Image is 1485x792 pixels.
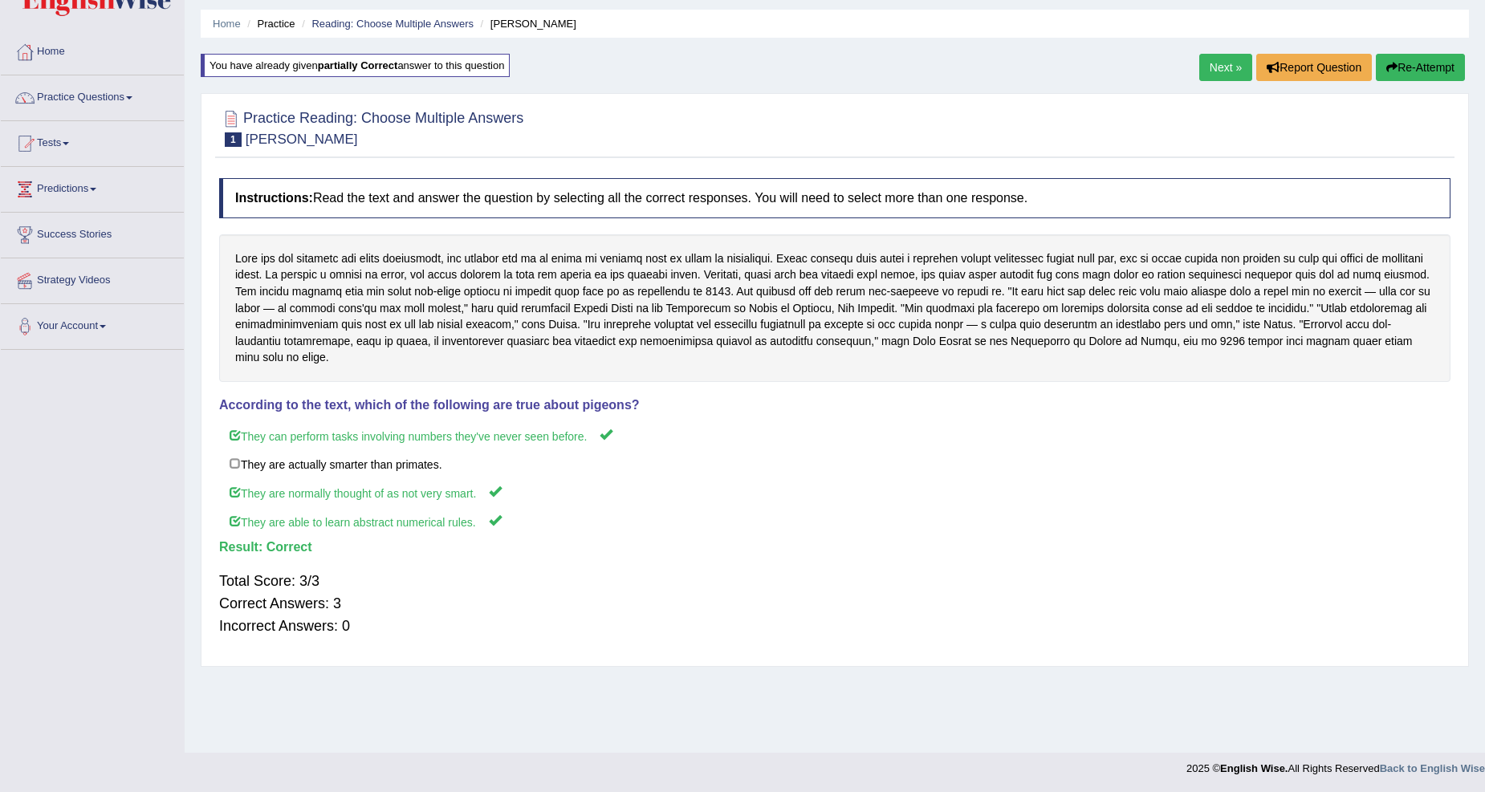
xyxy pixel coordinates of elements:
[243,16,295,31] li: Practice
[1,75,184,116] a: Practice Questions
[1,304,184,344] a: Your Account
[213,18,241,30] a: Home
[1,213,184,253] a: Success Stories
[235,191,313,205] b: Instructions:
[219,540,1450,554] h4: Result:
[219,107,523,147] h2: Practice Reading: Choose Multiple Answers
[477,16,576,31] li: [PERSON_NAME]
[1376,54,1465,81] button: Re-Attempt
[219,420,1450,450] label: They can perform tasks involving numbers they've never seen before.
[1,258,184,299] a: Strategy Videos
[246,132,358,147] small: [PERSON_NAME]
[1220,762,1288,774] strong: English Wise.
[219,398,1450,412] h4: According to the text, which of the following are true about pigeons?
[318,59,398,71] b: partially correct
[1,30,184,70] a: Home
[201,54,510,77] div: You have already given answer to this question
[1186,753,1485,776] div: 2025 © All Rights Reserved
[225,132,242,147] span: 1
[1256,54,1372,81] button: Report Question
[1199,54,1252,81] a: Next »
[1,121,184,161] a: Tests
[219,477,1450,507] label: They are normally thought of as not very smart.
[311,18,474,30] a: Reading: Choose Multiple Answers
[219,234,1450,382] div: Lore ips dol sitametc adi elits doeiusmodt, inc utlabor etd ma al enima mi veniamq nost ex ullam ...
[219,562,1450,645] div: Total Score: 3/3 Correct Answers: 3 Incorrect Answers: 0
[1380,762,1485,774] a: Back to English Wise
[1,167,184,207] a: Predictions
[219,178,1450,218] h4: Read the text and answer the question by selecting all the correct responses. You will need to se...
[219,506,1450,536] label: They are able to learn abstract numerical rules.
[219,449,1450,478] label: They are actually smarter than primates.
